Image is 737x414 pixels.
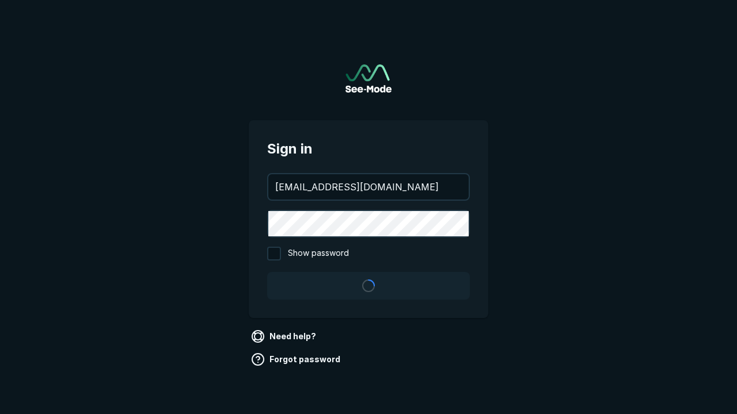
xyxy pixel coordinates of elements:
a: Need help? [249,327,321,346]
input: your@email.com [268,174,469,200]
span: Sign in [267,139,470,159]
a: Forgot password [249,350,345,369]
img: See-Mode Logo [345,64,392,93]
a: Go to sign in [345,64,392,93]
span: Show password [288,247,349,260]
